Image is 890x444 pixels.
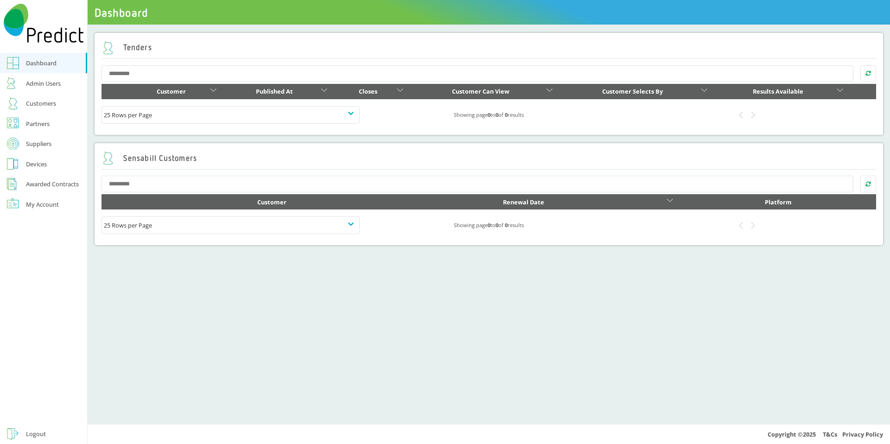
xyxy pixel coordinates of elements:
[360,220,618,231] div: Showing page to of results
[721,86,835,97] div: Results Available
[26,118,50,129] div: Partners
[566,86,699,97] div: Customer Selects By
[488,222,490,228] b: 0
[382,197,665,208] div: Renewal Date
[104,220,357,231] div: 25 Rows per Page
[842,430,883,438] a: Privacy Policy
[341,86,395,97] div: Closes
[26,138,51,149] div: Suppliers
[496,111,498,118] b: 0
[26,199,59,210] div: My Account
[26,428,46,439] div: Logout
[134,86,208,97] div: Customer
[104,109,357,121] div: 25 Rows per Page
[26,159,47,170] div: Devices
[26,78,61,89] div: Admin Users
[505,222,508,228] b: 0
[26,178,79,190] div: Awarded Contracts
[823,430,837,438] a: T&Cs
[26,98,56,109] div: Customers
[505,111,508,118] b: 0
[26,57,57,69] div: Dashboard
[417,86,544,97] div: Customer Can View
[102,41,152,55] h2: Tenders
[4,4,84,43] img: Predict Mobile
[488,111,490,118] b: 0
[360,109,618,121] div: Showing page to of results
[175,197,369,208] div: Customer
[496,222,498,228] b: 0
[102,152,197,165] h2: Sensabill Customers
[687,197,869,208] div: Platform
[230,86,319,97] div: Published At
